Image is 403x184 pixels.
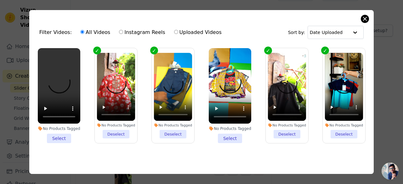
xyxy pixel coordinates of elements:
a: Open chat [382,163,399,180]
div: No Products Tagged [268,123,306,127]
div: No Products Tagged [325,123,363,127]
div: No Products Tagged [209,126,251,131]
label: Instagram Reels [119,28,165,36]
label: Uploaded Videos [174,28,222,36]
label: All Videos [80,28,111,36]
div: Filter Videos: [39,25,225,40]
button: Close modal [361,15,369,23]
div: No Products Tagged [97,123,135,127]
div: Sort by: [288,26,364,39]
div: No Products Tagged [154,123,192,127]
div: No Products Tagged [38,126,80,131]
